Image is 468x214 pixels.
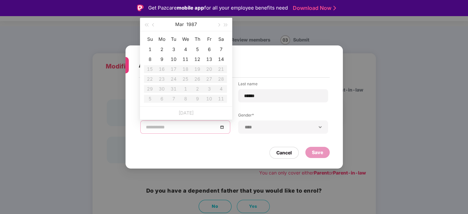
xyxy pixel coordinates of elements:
[175,18,184,31] button: Mar
[215,44,227,54] td: 1987-03-07
[144,44,156,54] td: 1987-03-01
[170,45,178,53] div: 3
[146,55,154,63] div: 8
[217,55,225,63] div: 14
[215,34,227,44] th: Sa
[238,81,328,89] label: Last name
[293,5,334,12] a: Download Now
[181,45,189,53] div: 4
[179,34,191,44] th: We
[205,55,213,63] div: 13
[137,5,144,11] img: Logo
[156,34,168,44] th: Mo
[168,34,179,44] th: Tu
[139,52,314,78] div: Add Father
[179,44,191,54] td: 1987-03-04
[203,54,215,64] td: 1987-03-13
[156,44,168,54] td: 1987-03-02
[333,5,336,12] img: Stroke
[217,45,225,53] div: 7
[170,55,178,63] div: 10
[276,149,292,156] div: Cancel
[193,45,201,53] div: 5
[146,45,154,53] div: 1
[193,55,201,63] div: 12
[191,54,203,64] td: 1987-03-12
[238,112,328,120] label: Gender*
[144,34,156,44] th: Su
[144,54,156,64] td: 1987-03-08
[312,149,323,156] div: Save
[156,54,168,64] td: 1987-03-09
[179,110,194,116] a: [DATE]
[158,45,166,53] div: 2
[179,54,191,64] td: 1987-03-11
[177,5,204,11] strong: mobile app
[186,18,197,31] button: 1987
[148,4,288,12] div: Get Pazcare for all your employee benefits need
[168,54,179,64] td: 1987-03-10
[203,34,215,44] th: Fr
[181,55,189,63] div: 11
[191,34,203,44] th: Th
[158,55,166,63] div: 9
[215,54,227,64] td: 1987-03-14
[191,44,203,54] td: 1987-03-05
[168,44,179,54] td: 1987-03-03
[205,45,213,53] div: 6
[203,44,215,54] td: 1987-03-06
